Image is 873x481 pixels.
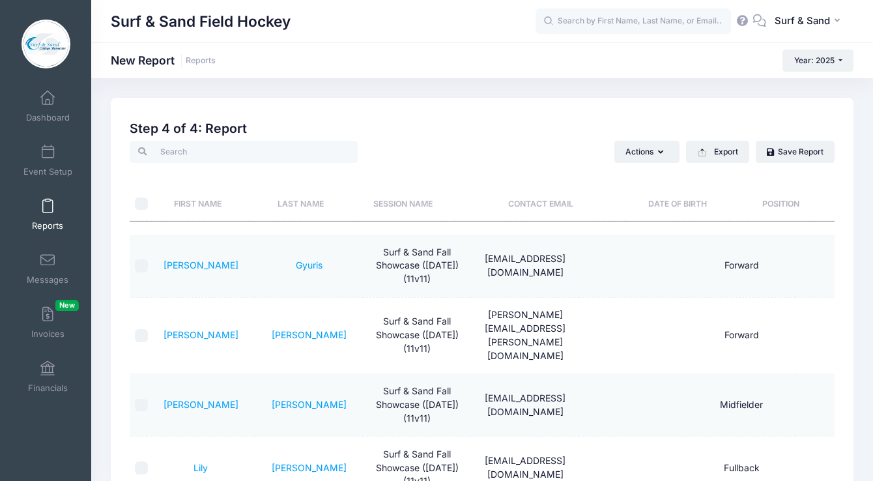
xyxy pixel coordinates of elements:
[193,462,208,473] a: Lily
[55,300,79,311] span: New
[17,138,79,183] a: Event Setup
[455,163,626,221] th: Contact Email: activate to sort column ascending
[147,163,249,221] th: First Name: activate to sort column ascending
[26,112,70,123] span: Dashboard
[17,83,79,129] a: Dashboard
[32,220,63,231] span: Reports
[17,354,79,400] a: Financials
[756,141,835,163] a: Save Report
[272,399,347,410] a: [PERSON_NAME]
[536,8,731,35] input: Search by First Name, Last Name, or Email...
[352,163,455,221] th: Session Name: activate to sort column ascending
[111,7,291,36] h1: Surf & Sand Field Hockey
[164,399,238,410] a: [PERSON_NAME]
[687,298,795,374] td: Forward
[17,246,79,291] a: Messages
[21,20,70,68] img: Surf & Sand Field Hockey
[471,298,579,374] td: [PERSON_NAME][EMAIL_ADDRESS][PERSON_NAME][DOMAIN_NAME]
[130,121,835,136] h2: Step 4 of 4: Report
[28,383,68,394] span: Financials
[27,274,68,285] span: Messages
[363,374,471,437] td: Surf & Sand Fall Showcase ([DATE]) (11v11)
[249,163,351,221] th: Last Name: activate to sort column ascending
[17,192,79,237] a: Reports
[766,7,853,36] button: Surf & Sand
[31,328,64,340] span: Invoices
[729,163,833,221] th: Position: activate to sort column ascending
[272,329,347,340] a: [PERSON_NAME]
[626,163,728,221] th: Date of Birth: activate to sort column ascending
[296,259,322,270] a: Gyuris
[363,298,471,374] td: Surf & Sand Fall Showcase ([DATE]) (11v11)
[23,166,72,177] span: Event Setup
[111,53,216,67] h1: New Report
[363,235,471,297] td: Surf & Sand Fall Showcase ([DATE]) (11v11)
[782,50,853,72] button: Year: 2025
[272,462,347,473] a: [PERSON_NAME]
[186,56,216,66] a: Reports
[775,14,830,28] span: Surf & Sand
[164,259,238,270] a: [PERSON_NAME]
[687,235,795,297] td: Forward
[471,235,579,297] td: [EMAIL_ADDRESS][DOMAIN_NAME]
[686,141,749,163] button: Export
[614,141,680,163] button: Actions
[794,55,835,65] span: Year: 2025
[17,300,79,345] a: InvoicesNew
[687,374,795,437] td: Midfielder
[471,374,579,437] td: [EMAIL_ADDRESS][DOMAIN_NAME]
[130,141,358,163] input: Search
[164,329,238,340] a: [PERSON_NAME]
